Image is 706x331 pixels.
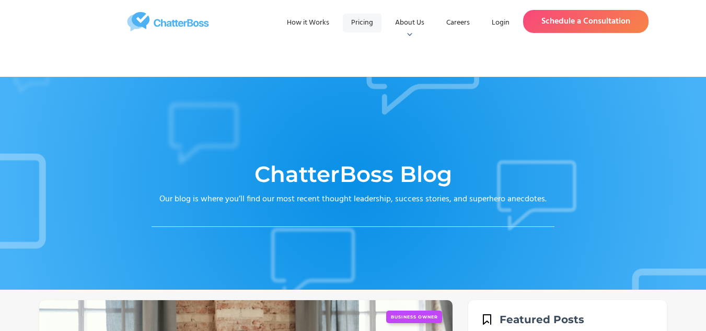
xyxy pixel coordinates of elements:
div: About Us [387,14,433,32]
iframe: Drift Widget Chat Controller [654,279,693,318]
a: How it Works [279,14,338,32]
a: Login [483,14,518,32]
div: About Us [395,18,424,28]
a: Business Owner [386,311,442,323]
a: Pricing [343,14,381,32]
a: Schedule a Consultation [523,10,649,33]
p: Our blog is where you’ll find our most recent thought leadership, success stories, and superhero ... [159,193,547,206]
a: home [57,12,279,31]
a: Careers [438,14,478,32]
h4: Featured Posts [500,313,584,326]
h1: ChatterBoss Blog [254,161,452,188]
